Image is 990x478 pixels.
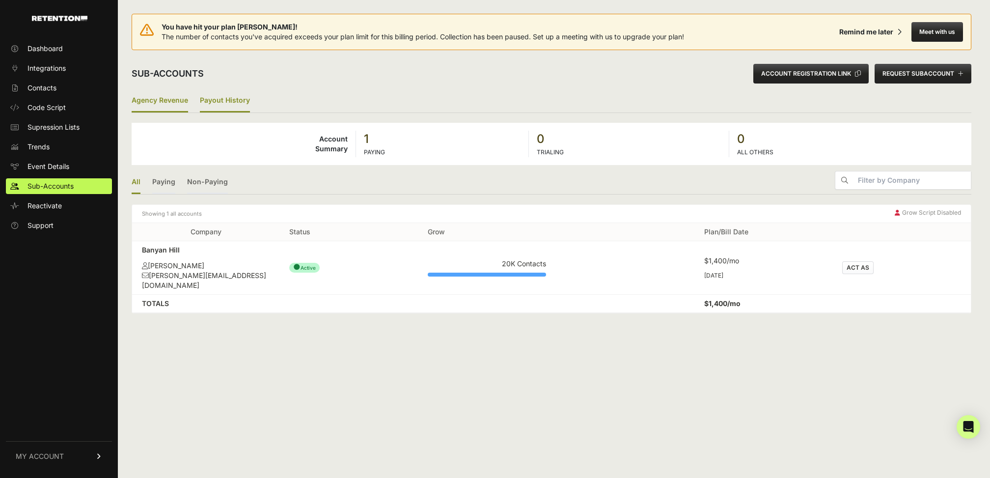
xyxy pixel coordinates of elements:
div: Banyan Hill [142,245,270,255]
a: Payout History [200,89,250,112]
button: REQUEST SUBACCOUNT [875,64,971,84]
label: ALL OTHERS [737,148,773,156]
a: Reactivate [6,198,112,214]
div: $1,400/mo [704,256,823,266]
span: Event Details [27,162,69,171]
div: Remind me later [839,27,893,37]
strong: 0 [737,131,963,147]
span: The number of contacts you've acquired exceeds your plan limit for this billing period. Collectio... [162,32,684,41]
div: Grow Script Disabled [895,209,961,219]
div: [PERSON_NAME] [142,261,270,271]
strong: 0 [537,131,721,147]
div: [DATE] [704,272,823,280]
label: Agency Revenue [132,89,188,112]
span: Contacts [27,83,56,93]
a: Dashboard [6,41,112,56]
th: Plan/Bill Date [694,223,833,241]
div: Open Intercom Messenger [957,415,980,439]
span: Reactivate [27,201,62,211]
a: Trends [6,139,112,155]
span: Dashboard [27,44,63,54]
span: Support [27,221,54,230]
strong: 1 [364,131,521,147]
span: Supression Lists [27,122,80,132]
h2: Sub-accounts [132,67,204,81]
label: PAYING [364,148,385,156]
td: TOTALS [132,295,279,313]
a: Non-Paying [187,171,228,194]
div: [PERSON_NAME][EMAIL_ADDRESS][DOMAIN_NAME] [142,271,270,290]
button: Remind me later [835,23,906,41]
button: ACT AS [842,261,874,274]
div: Plan Usage: 101% [428,273,547,277]
strong: $1,400/mo [704,299,741,308]
a: Sub-Accounts [6,178,112,194]
button: ACCOUNT REGISTRATION LINK [753,64,869,84]
span: Active [289,263,320,273]
span: Integrations [27,63,66,73]
div: 20K Contacts [428,259,547,269]
span: ● [293,262,301,272]
a: MY ACCOUNT [6,441,112,471]
a: Code Script [6,100,112,115]
th: Company [132,223,279,241]
button: Meet with us [911,22,963,42]
a: Paying [152,171,175,194]
a: Support [6,218,112,233]
a: Contacts [6,80,112,96]
span: MY ACCOUNT [16,451,64,461]
span: Sub-Accounts [27,181,74,191]
small: Showing 1 all accounts [142,209,202,219]
label: TRIALING [537,148,564,156]
th: Status [279,223,418,241]
span: You have hit your plan [PERSON_NAME]! [162,22,684,32]
span: Code Script [27,103,66,112]
a: Supression Lists [6,119,112,135]
th: Grow [418,223,556,241]
a: Integrations [6,60,112,76]
input: Filter by Company [854,171,971,189]
a: Event Details [6,159,112,174]
td: Account Summary [132,131,356,157]
img: Retention.com [32,16,87,21]
span: Trends [27,142,50,152]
